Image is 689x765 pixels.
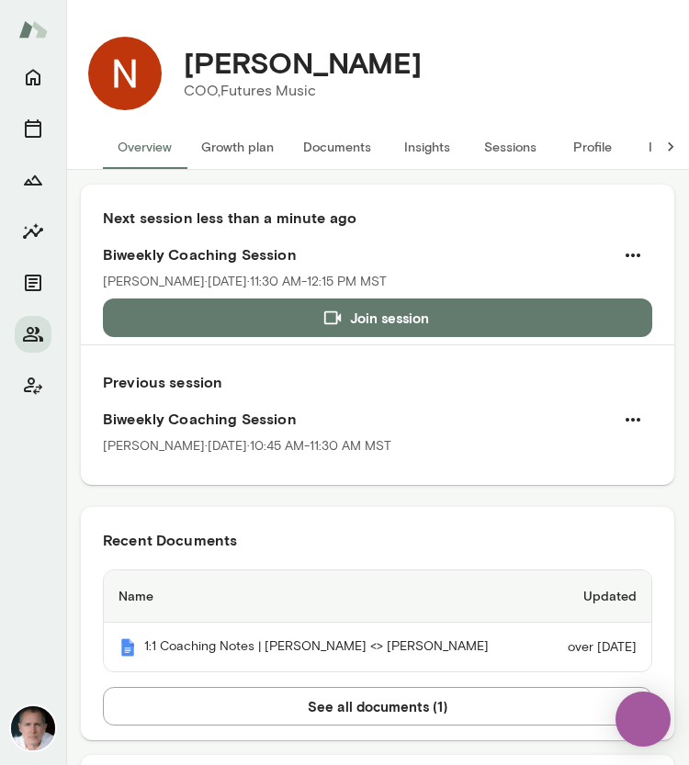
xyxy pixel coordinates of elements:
[103,408,652,430] h6: Biweekly Coaching Session
[15,59,51,96] button: Home
[103,207,652,229] h6: Next session less than a minute ago
[103,687,652,726] button: See all documents (1)
[103,529,652,551] h6: Recent Documents
[103,243,652,265] h6: Biweekly Coaching Session
[386,125,469,169] button: Insights
[184,80,422,102] p: COO, Futures Music
[88,37,162,110] img: Nicky Berger
[103,437,391,456] p: [PERSON_NAME] · [DATE] · 10:45 AM-11:30 AM MST
[186,125,288,169] button: Growth plan
[543,623,651,671] td: over [DATE]
[119,638,137,657] img: Mento
[104,623,543,671] th: 1:1 Coaching Notes | [PERSON_NAME] <> [PERSON_NAME]
[18,12,48,47] img: Mento
[11,706,55,750] img: Mike Lane
[15,110,51,147] button: Sessions
[551,125,634,169] button: Profile
[469,125,551,169] button: Sessions
[184,45,422,80] h4: [PERSON_NAME]
[15,367,51,404] button: Client app
[15,162,51,198] button: Growth Plan
[15,316,51,353] button: Members
[288,125,386,169] button: Documents
[103,125,186,169] button: Overview
[543,570,651,623] th: Updated
[15,264,51,301] button: Documents
[103,298,652,337] button: Join session
[103,273,387,291] p: [PERSON_NAME] · [DATE] · 11:30 AM-12:15 PM MST
[15,213,51,250] button: Insights
[103,371,652,393] h6: Previous session
[104,570,543,623] th: Name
